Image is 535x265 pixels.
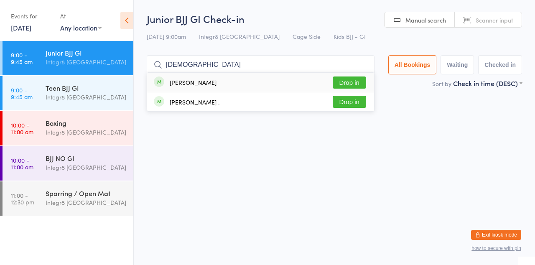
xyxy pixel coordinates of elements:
[453,79,522,88] div: Check in time (DESC)
[147,55,374,74] input: Search
[3,181,133,216] a: 11:00 -12:30 pmSparring / Open MatIntegr8 [GEOGRAPHIC_DATA]
[170,79,217,86] div: [PERSON_NAME]
[441,55,474,74] button: Waiting
[46,153,126,163] div: BJJ NO GI
[478,55,522,74] button: Checked in
[46,118,126,127] div: Boxing
[46,163,126,172] div: Integr8 [GEOGRAPHIC_DATA]
[471,245,521,251] button: how to secure with pin
[11,157,33,170] time: 10:00 - 11:00 am
[46,198,126,207] div: Integr8 [GEOGRAPHIC_DATA]
[199,32,280,41] span: Integr8 [GEOGRAPHIC_DATA]
[60,23,102,32] div: Any location
[3,111,133,145] a: 10:00 -11:00 amBoxingIntegr8 [GEOGRAPHIC_DATA]
[11,192,34,205] time: 11:00 - 12:30 pm
[11,122,33,135] time: 10:00 - 11:00 am
[334,32,366,41] span: Kids BJJ - GI
[333,76,366,89] button: Drop in
[46,48,126,57] div: Junior BJJ GI
[46,189,126,198] div: Sparring / Open Mat
[60,9,102,23] div: At
[405,16,446,24] span: Manual search
[11,23,31,32] a: [DATE]
[46,92,126,102] div: Integr8 [GEOGRAPHIC_DATA]
[432,79,451,88] label: Sort by
[46,83,126,92] div: Teen BJJ GI
[3,76,133,110] a: 9:00 -9:45 amTeen BJJ GIIntegr8 [GEOGRAPHIC_DATA]
[147,12,522,25] h2: Junior BJJ GI Check-in
[333,96,366,108] button: Drop in
[11,87,33,100] time: 9:00 - 9:45 am
[46,127,126,137] div: Integr8 [GEOGRAPHIC_DATA]
[46,57,126,67] div: Integr8 [GEOGRAPHIC_DATA]
[293,32,321,41] span: Cage Side
[3,146,133,181] a: 10:00 -11:00 amBJJ NO GIIntegr8 [GEOGRAPHIC_DATA]
[170,99,219,105] div: [PERSON_NAME] .
[147,32,186,41] span: [DATE] 9:00am
[3,41,133,75] a: 9:00 -9:45 amJunior BJJ GIIntegr8 [GEOGRAPHIC_DATA]
[471,230,521,240] button: Exit kiosk mode
[11,51,33,65] time: 9:00 - 9:45 am
[388,55,437,74] button: All Bookings
[11,9,52,23] div: Events for
[476,16,513,24] span: Scanner input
